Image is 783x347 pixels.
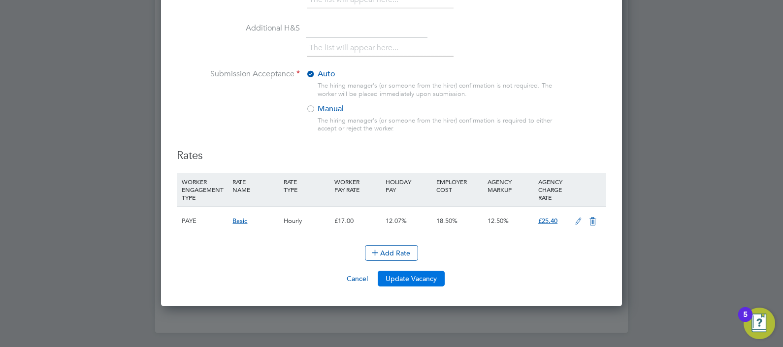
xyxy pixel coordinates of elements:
div: EMPLOYER COST [434,173,485,198]
span: 12.50% [488,217,509,225]
div: Hourly [281,207,332,235]
div: The hiring manager's (or someone from the hirer) confirmation is required to either accept or rej... [318,117,557,133]
span: 12.07% [386,217,407,225]
button: Update Vacancy [378,271,445,286]
span: Basic [232,217,247,225]
div: RATE TYPE [281,173,332,198]
span: 18.50% [436,217,457,225]
div: PAYE [179,207,230,235]
span: £25.40 [538,217,557,225]
button: Cancel [339,271,376,286]
label: Manual [306,104,429,114]
div: HOLIDAY PAY [383,173,434,198]
div: RATE NAME [230,173,281,198]
div: AGENCY MARKUP [485,173,536,198]
label: Auto [306,69,429,79]
li: The list will appear here... [309,41,402,55]
label: Additional H&S [177,23,300,33]
div: 5 [743,315,748,327]
h3: Rates [177,149,606,163]
div: WORKER ENGAGEMENT TYPE [179,173,230,206]
div: AGENCY CHARGE RATE [536,173,570,206]
button: Open Resource Center, 5 new notifications [744,308,775,339]
button: Add Rate [365,245,418,261]
div: The hiring manager's (or someone from the hirer) confirmation is not required. The worker will be... [318,82,557,98]
label: Submission Acceptance [177,69,300,79]
div: WORKER PAY RATE [332,173,383,198]
div: £17.00 [332,207,383,235]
